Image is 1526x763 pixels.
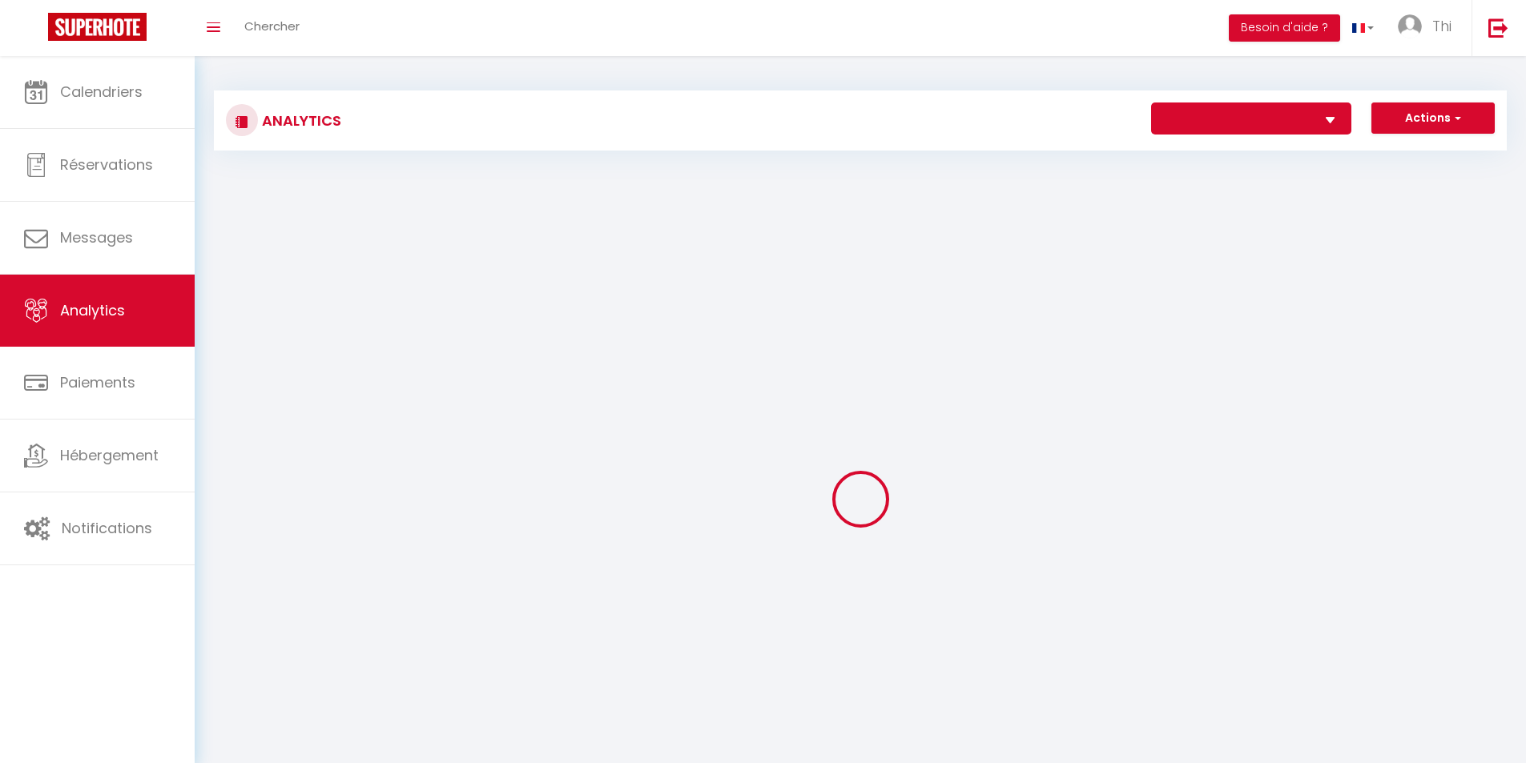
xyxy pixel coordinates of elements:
span: Chercher [244,18,300,34]
img: ... [1398,14,1422,38]
span: Notifications [62,518,152,538]
span: Thi [1432,16,1452,36]
button: Actions [1371,102,1495,135]
h3: Analytics [258,102,341,139]
span: Hébergement [60,445,159,465]
span: Calendriers [60,82,143,102]
button: Ouvrir le widget de chat LiveChat [13,6,61,54]
span: Messages [60,227,133,247]
span: Réservations [60,155,153,175]
img: logout [1488,18,1508,38]
span: Paiements [60,372,135,392]
img: Super Booking [48,13,147,41]
span: Analytics [60,300,125,320]
button: Besoin d'aide ? [1229,14,1340,42]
